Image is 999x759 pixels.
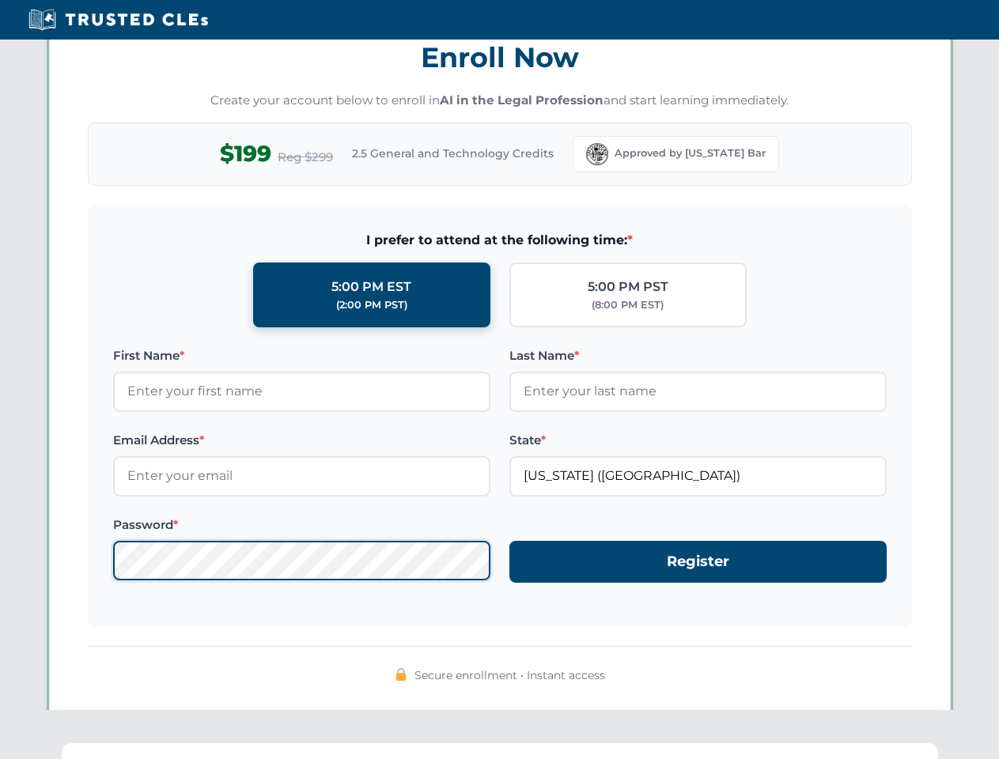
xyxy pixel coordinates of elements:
[509,456,887,496] input: Florida (FL)
[88,92,912,110] p: Create your account below to enroll in and start learning immediately.
[220,136,271,172] span: $199
[113,431,490,450] label: Email Address
[615,145,766,161] span: Approved by [US_STATE] Bar
[113,515,490,534] label: Password
[588,277,668,297] div: 5:00 PM PST
[509,346,887,365] label: Last Name
[509,541,887,583] button: Register
[352,145,554,162] span: 2.5 General and Technology Credits
[414,666,605,684] span: Secure enrollment • Instant access
[24,8,213,32] img: Trusted CLEs
[113,346,490,365] label: First Name
[113,456,490,496] input: Enter your email
[592,297,664,313] div: (8:00 PM EST)
[88,32,912,82] h3: Enroll Now
[395,668,407,681] img: 🔒
[440,93,604,108] strong: AI in the Legal Profession
[336,297,407,313] div: (2:00 PM PST)
[509,372,887,411] input: Enter your last name
[113,230,887,251] span: I prefer to attend at the following time:
[586,143,608,165] img: Florida Bar
[113,372,490,411] input: Enter your first name
[509,431,887,450] label: State
[278,148,333,167] span: Reg $299
[331,277,411,297] div: 5:00 PM EST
